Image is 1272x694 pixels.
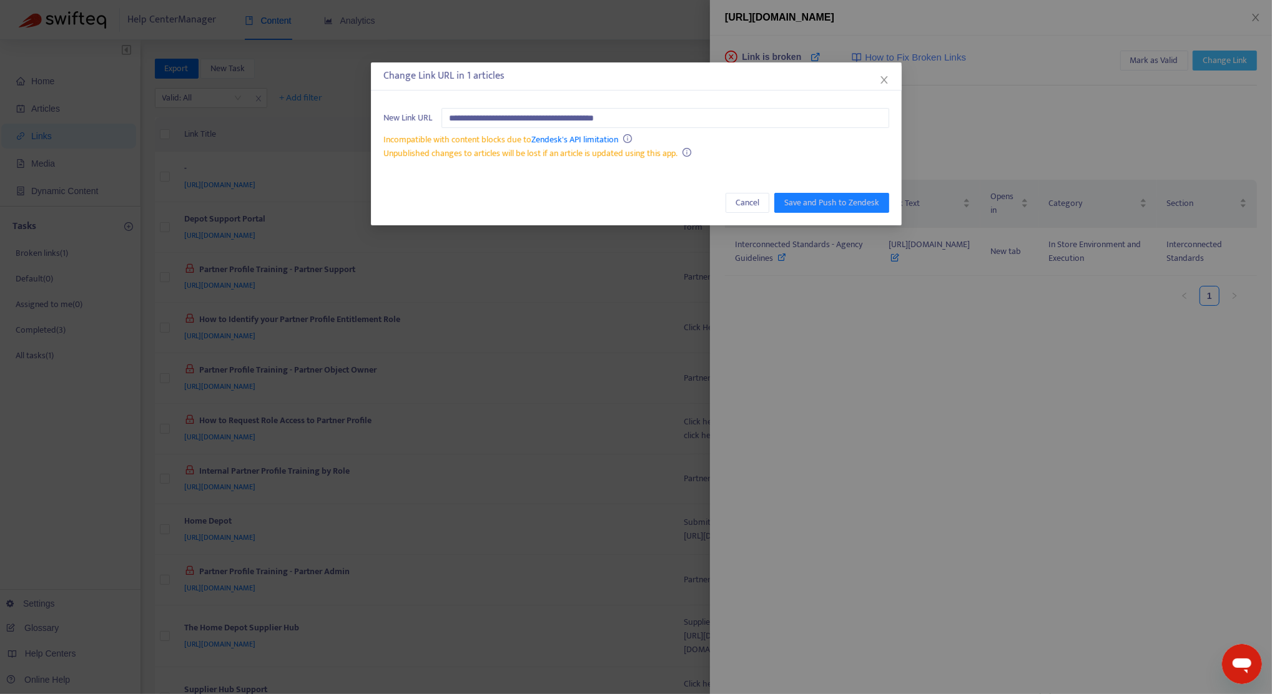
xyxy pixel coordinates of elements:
span: info-circle [682,148,691,157]
span: New Link URL [383,111,432,125]
button: Save and Push to Zendesk [774,193,889,213]
span: close [879,75,889,85]
span: Cancel [736,196,759,210]
div: Change Link URL in 1 articles [383,69,889,84]
span: info-circle [623,134,631,143]
span: Incompatible with content blocks due to [383,132,618,147]
a: Zendesk's API limitation [531,132,618,147]
iframe: Button to launch messaging window [1222,644,1262,684]
button: Close [877,73,891,87]
button: Cancel [726,193,769,213]
span: Unpublished changes to articles will be lost if an article is updated using this app. [383,146,678,160]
